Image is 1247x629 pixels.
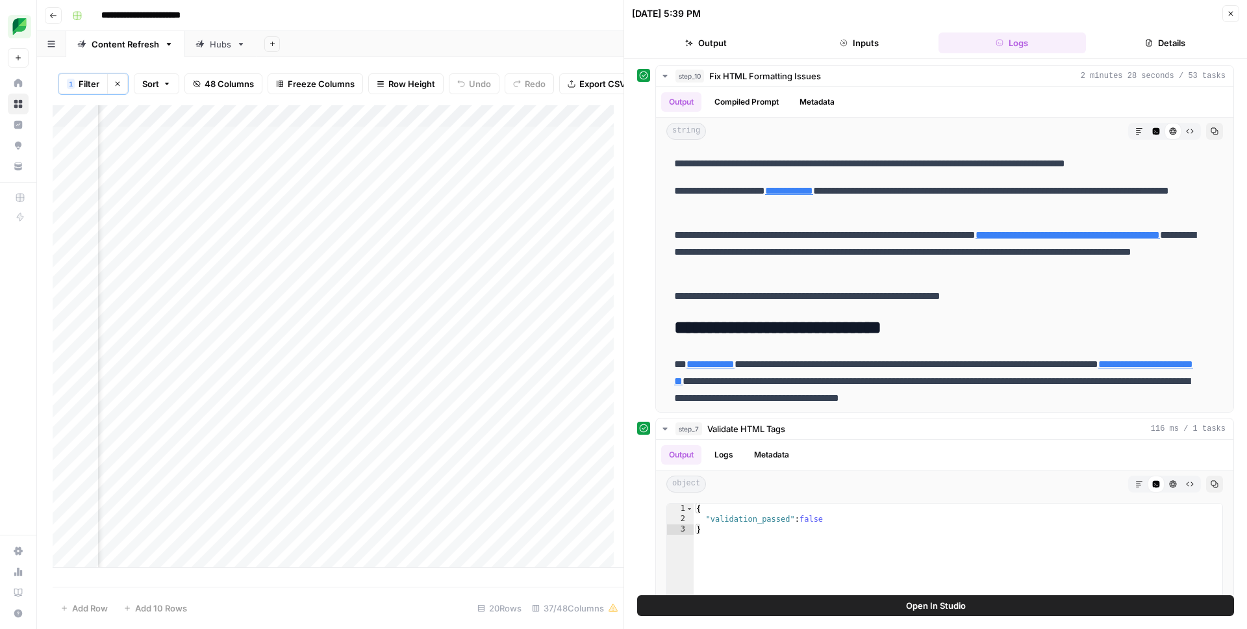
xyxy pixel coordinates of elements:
div: Content Refresh [92,38,159,51]
button: Add 10 Rows [116,598,195,619]
span: 48 Columns [205,77,254,90]
button: Metadata [792,92,842,112]
button: Undo [449,73,499,94]
div: Hubs [210,38,231,51]
button: Compiled Prompt [707,92,787,112]
span: Redo [525,77,546,90]
button: Output [661,445,701,465]
button: 48 Columns [184,73,262,94]
a: Settings [8,541,29,561]
button: Row Height [368,73,444,94]
span: Add 10 Rows [135,602,187,615]
span: step_7 [675,422,702,435]
button: Output [661,92,701,112]
button: Metadata [746,445,797,465]
span: step_10 [675,70,704,83]
a: Usage [8,561,29,582]
button: Logs [707,445,741,465]
button: Logs [938,32,1087,53]
a: Browse [8,94,29,114]
span: 1 [69,79,73,89]
a: Content Refresh [66,31,184,57]
span: Export CSV [579,77,625,90]
span: Undo [469,77,491,90]
button: 116 ms / 1 tasks [656,418,1233,439]
button: Inputs [785,32,933,53]
span: Open In Studio [906,599,966,612]
span: Toggle code folding, rows 1 through 3 [686,504,693,514]
button: Export CSV [559,73,634,94]
button: Output [632,32,780,53]
div: 37/48 Columns [527,598,623,619]
button: Help + Support [8,603,29,624]
button: Open In Studio [637,595,1234,616]
a: Hubs [184,31,257,57]
div: 2 [667,514,694,524]
span: object [666,476,706,493]
img: SproutSocial Logo [8,15,31,38]
span: string [666,123,706,140]
button: Workspace: SproutSocial [8,10,29,43]
span: Freeze Columns [288,77,355,90]
div: 1 [667,504,694,514]
span: 2 minutes 28 seconds / 53 tasks [1081,70,1226,82]
a: Home [8,73,29,94]
span: Add Row [72,602,108,615]
a: Insights [8,114,29,135]
button: Details [1091,32,1239,53]
div: 1 [67,79,75,89]
button: Sort [134,73,179,94]
button: Add Row [53,598,116,619]
span: Row Height [388,77,435,90]
button: 1Filter [58,73,107,94]
div: 20 Rows [472,598,527,619]
span: Validate HTML Tags [707,422,785,435]
span: 116 ms / 1 tasks [1151,423,1226,435]
button: Redo [505,73,554,94]
a: Learning Hub [8,582,29,603]
button: 2 minutes 28 seconds / 53 tasks [656,66,1233,86]
div: 3 [667,524,694,535]
a: Opportunities [8,135,29,156]
button: Freeze Columns [268,73,363,94]
div: 2 minutes 28 seconds / 53 tasks [656,87,1233,412]
a: Your Data [8,156,29,177]
div: [DATE] 5:39 PM [632,7,701,20]
span: Fix HTML Formatting Issues [709,70,821,83]
span: Filter [79,77,99,90]
span: Sort [142,77,159,90]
